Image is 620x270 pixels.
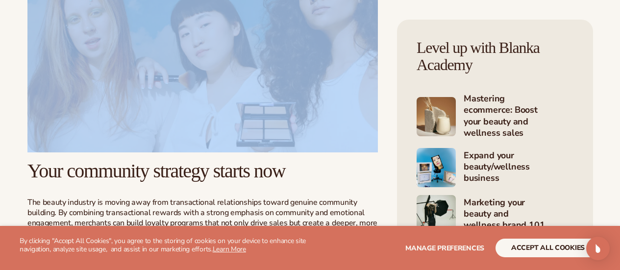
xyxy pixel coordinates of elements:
[417,148,573,187] a: Shopify Image 7 Expand your beauty/wellness business
[405,239,484,257] button: Manage preferences
[464,197,573,232] h4: Marketing your beauty and wellness brand 101
[417,93,573,140] a: Shopify Image 6 Mastering ecommerce: Boost your beauty and wellness sales
[20,237,310,254] p: By clicking "Accept All Cookies", you agree to the storing of cookies on your device to enhance s...
[417,148,456,187] img: Shopify Image 7
[405,244,484,253] span: Manage preferences
[586,237,610,260] div: Open Intercom Messenger
[417,97,456,136] img: Shopify Image 6
[464,93,573,140] h4: Mastering ecommerce: Boost your beauty and wellness sales
[27,160,285,182] span: Your community strategy starts now
[27,197,377,238] span: The beauty industry is moving away from transactional relationships toward genuine community buil...
[213,245,246,254] a: Learn More
[417,195,456,234] img: Shopify Image 8
[417,195,573,234] a: Shopify Image 8 Marketing your beauty and wellness brand 101
[464,150,573,185] h4: Expand your beauty/wellness business
[417,39,573,74] h4: Level up with Blanka Academy
[496,239,600,257] button: accept all cookies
